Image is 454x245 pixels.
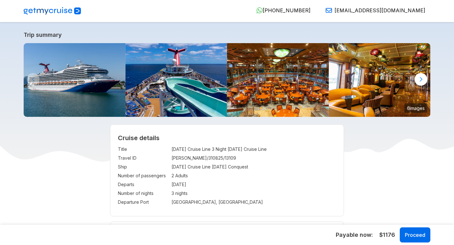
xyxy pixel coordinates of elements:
[172,171,336,180] td: 2 Adults
[168,198,172,207] td: :
[172,189,336,198] td: 3 nights
[118,134,336,142] h2: Cruise details
[24,31,430,38] a: Trip summary
[321,7,425,14] a: [EMAIL_ADDRESS][DOMAIN_NAME]
[405,103,427,113] small: 6 images
[336,231,373,239] h5: Payable now :
[118,198,168,207] td: Departure Port
[263,7,311,14] span: [PHONE_NUMBER]
[168,189,172,198] td: :
[227,43,329,117] img: carnivalconquest_renoirdiningroom-03351.jpg
[329,43,431,117] img: carnivalconquest_impressionistboulevard-03317.jpg
[256,7,263,14] img: WhatsApp
[400,227,430,242] button: Proceed
[172,145,336,154] td: [DATE] Cruise Line 3 Night [DATE] Cruise Line
[172,198,336,207] td: [GEOGRAPHIC_DATA], [GEOGRAPHIC_DATA]
[118,145,168,154] td: Title
[118,162,168,171] td: Ship
[168,180,172,189] td: :
[118,180,168,189] td: Departs
[172,154,336,162] td: [PERSON_NAME]/310825/13109
[168,154,172,162] td: :
[172,162,336,171] td: [DATE] Cruise Line [DATE] Conquest
[335,7,425,14] span: [EMAIL_ADDRESS][DOMAIN_NAME]
[379,231,395,239] span: $1176
[326,7,332,14] img: Email
[118,189,168,198] td: Number of nights
[251,7,311,14] a: [PHONE_NUMBER]
[24,43,125,117] img: carnivalconquest_mia-02931.jpg
[172,180,336,189] td: [DATE]
[168,145,172,154] td: :
[125,43,227,117] img: carnivalconquest_pooldeck_waterslide-03506.jpg
[118,171,168,180] td: Number of passengers
[168,171,172,180] td: :
[118,154,168,162] td: Travel ID
[168,162,172,171] td: :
